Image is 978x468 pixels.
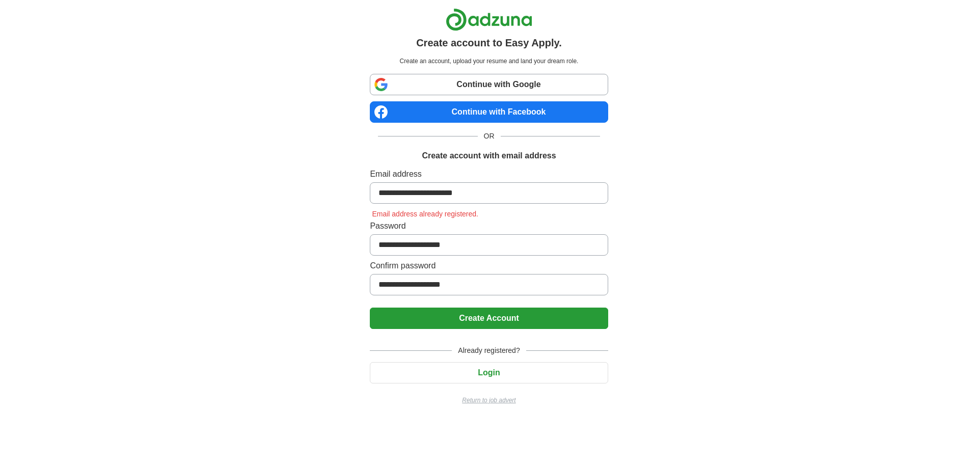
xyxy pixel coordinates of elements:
[416,35,562,50] h1: Create account to Easy Apply.
[370,210,480,218] span: Email address already registered.
[370,368,608,377] a: Login
[422,150,556,162] h1: Create account with email address
[370,308,608,329] button: Create Account
[370,220,608,232] label: Password
[370,101,608,123] a: Continue with Facebook
[370,74,608,95] a: Continue with Google
[370,260,608,272] label: Confirm password
[452,345,526,356] span: Already registered?
[370,362,608,383] button: Login
[370,396,608,405] a: Return to job advert
[370,168,608,180] label: Email address
[372,57,606,66] p: Create an account, upload your resume and land your dream role.
[446,8,532,31] img: Adzuna logo
[478,131,501,142] span: OR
